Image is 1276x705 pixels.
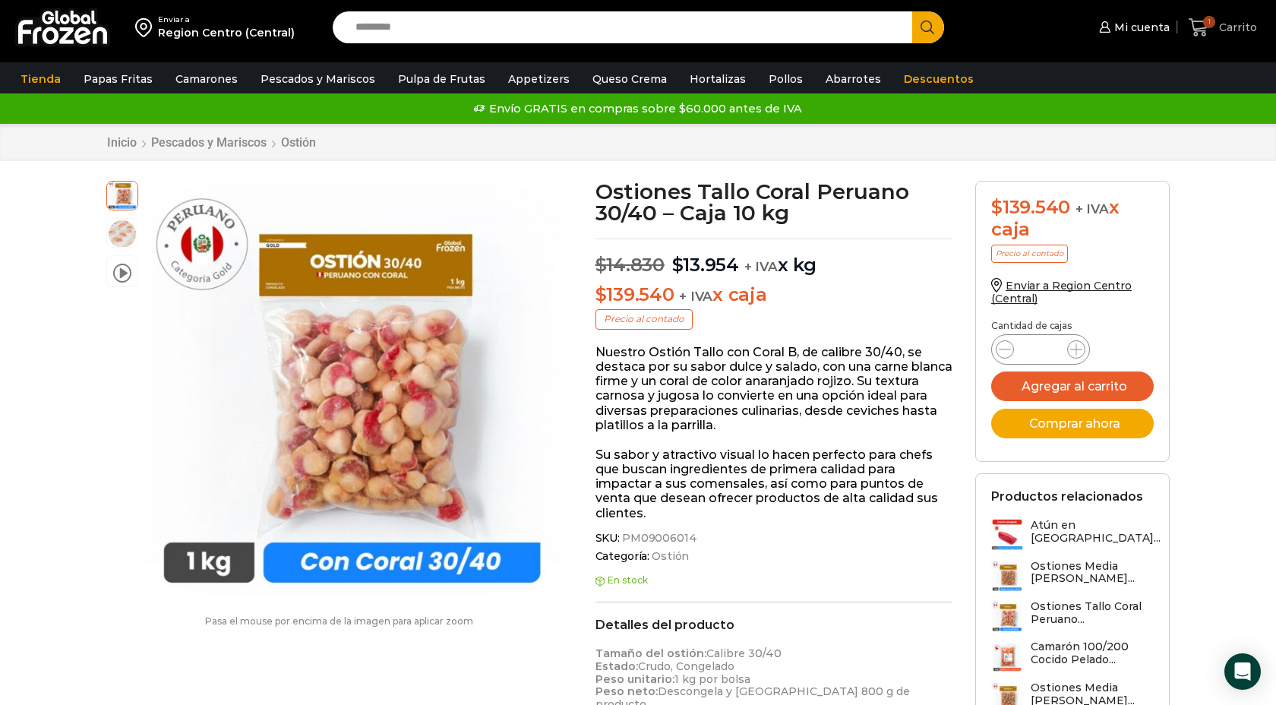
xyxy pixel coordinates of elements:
[146,181,563,598] img: ostion coral 30:40
[595,575,953,586] p: En stock
[13,65,68,93] a: Tienda
[620,532,697,545] span: PM09006014
[158,25,295,40] div: Region Centro (Central)
[585,65,674,93] a: Queso Crema
[76,65,160,93] a: Papas Fritas
[1215,20,1257,35] span: Carrito
[168,65,245,93] a: Camarones
[595,618,953,632] h2: Detalles del producto
[912,11,944,43] button: Search button
[107,219,137,249] span: ostion tallo coral
[682,65,753,93] a: Hortalizas
[672,254,739,276] bdi: 13.954
[1075,201,1109,217] span: + IVA
[595,672,674,686] strong: Peso unitario:
[146,181,563,598] div: 1 / 3
[595,345,953,432] p: Nuestro Ostión Tallo con Coral B, de calibre 30/40, se destaca por su sabor dulce y salado, con u...
[595,284,953,306] p: x caja
[991,519,1161,552] a: Atún en [GEOGRAPHIC_DATA]...
[679,289,712,304] span: + IVA
[595,309,693,329] p: Precio al contado
[390,65,493,93] a: Pulpa de Frutas
[991,321,1154,331] p: Cantidad de cajas
[1031,560,1154,586] h3: Ostiones Media [PERSON_NAME]...
[595,647,706,660] strong: Tamaño del ostión:
[253,65,383,93] a: Pescados y Mariscos
[595,684,658,698] strong: Peso neto:
[1203,16,1215,28] span: 1
[595,181,953,223] h1: Ostiones Tallo Coral Peruano 30/40 – Caja 10 kg
[595,659,638,673] strong: Estado:
[595,254,665,276] bdi: 14.830
[991,245,1068,263] p: Precio al contado
[991,600,1154,633] a: Ostiones Tallo Coral Peruano...
[106,135,137,150] a: Inicio
[1110,20,1170,35] span: Mi cuenta
[761,65,810,93] a: Pollos
[1095,12,1170,43] a: Mi cuenta
[1026,339,1055,360] input: Product quantity
[501,65,577,93] a: Appetizers
[135,14,158,40] img: address-field-icon.svg
[991,197,1154,241] div: x caja
[818,65,889,93] a: Abarrotes
[744,259,778,274] span: + IVA
[150,135,267,150] a: Pescados y Mariscos
[595,283,607,305] span: $
[595,447,953,520] p: Su sabor y atractivo visual lo hacen perfecto para chefs que buscan ingredientes de primera calid...
[991,640,1154,673] a: Camarón 100/200 Cocido Pelado...
[991,489,1143,504] h2: Productos relacionados
[595,550,953,563] span: Categoría:
[649,550,689,563] a: Ostión
[672,254,684,276] span: $
[595,239,953,277] p: x kg
[991,196,1003,218] span: $
[991,196,1070,218] bdi: 139.540
[1185,10,1261,46] a: 1 Carrito
[991,560,1154,593] a: Ostiones Media [PERSON_NAME]...
[595,283,674,305] bdi: 139.540
[991,371,1154,401] button: Agregar al carrito
[280,135,317,150] a: Ostión
[1031,640,1154,666] h3: Camarón 100/200 Cocido Pelado...
[595,532,953,545] span: SKU:
[107,179,137,210] span: ostion coral 30:40
[158,14,295,25] div: Enviar a
[991,409,1154,438] button: Comprar ahora
[896,65,981,93] a: Descuentos
[106,135,317,150] nav: Breadcrumb
[991,279,1132,305] a: Enviar a Region Centro (Central)
[1031,600,1154,626] h3: Ostiones Tallo Coral Peruano...
[1031,519,1161,545] h3: Atún en [GEOGRAPHIC_DATA]...
[595,254,607,276] span: $
[106,616,573,627] p: Pasa el mouse por encima de la imagen para aplicar zoom
[1224,653,1261,690] div: Open Intercom Messenger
